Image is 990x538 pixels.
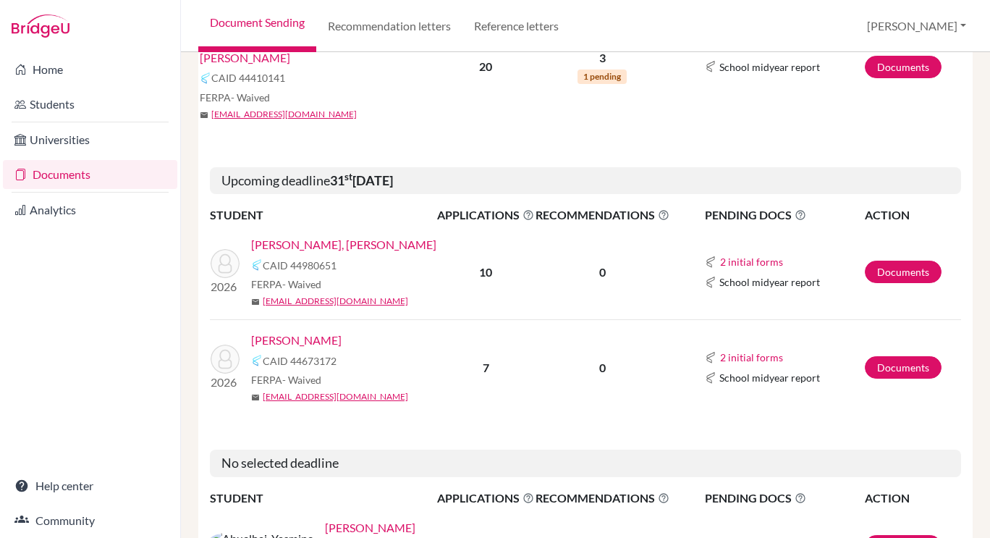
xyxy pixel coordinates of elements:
[3,90,177,119] a: Students
[3,55,177,84] a: Home
[705,206,863,224] span: PENDING DOCS
[200,90,270,105] span: FERPA
[12,14,69,38] img: Bridge-U
[211,374,240,391] p: 2026
[210,206,436,224] th: STUDENT
[251,259,263,271] img: Common App logo
[3,506,177,535] a: Community
[282,278,321,290] span: - Waived
[211,249,240,278] img: Baruwal Chhetri, Aleksandra
[211,278,240,295] p: 2026
[860,12,973,40] button: [PERSON_NAME]
[719,349,784,366] button: 2 initial forms
[263,295,408,308] a: [EMAIL_ADDRESS][DOMAIN_NAME]
[3,471,177,500] a: Help center
[251,393,260,402] span: mail
[3,125,177,154] a: Universities
[211,70,285,85] span: CAID 44410141
[282,374,321,386] span: - Waived
[719,274,820,290] span: School midyear report
[3,196,177,224] a: Analytics
[705,489,863,507] span: PENDING DOCS
[200,72,211,84] img: Common App logo
[865,56,942,78] a: Documents
[536,264,669,281] p: 0
[864,489,961,508] th: ACTION
[479,59,492,73] b: 20
[437,206,534,224] span: APPLICATIONS
[577,70,627,84] span: 1 pending
[211,108,357,121] a: [EMAIL_ADDRESS][DOMAIN_NAME]
[536,206,669,224] span: RECOMMENDATIONS
[864,206,961,224] th: ACTION
[437,489,534,507] span: APPLICATIONS
[200,49,290,67] a: [PERSON_NAME]
[211,345,240,374] img: Kiani, Jennah
[263,258,337,273] span: CAID 44980651
[251,277,321,292] span: FERPA
[719,253,784,270] button: 2 initial forms
[536,359,669,377] p: 0
[705,256,716,268] img: Common App logo
[705,277,716,288] img: Common App logo
[210,450,961,477] h5: No selected deadline
[251,372,321,387] span: FERPA
[536,489,669,507] span: RECOMMENDATIONS
[344,171,352,182] sup: st
[210,167,961,195] h5: Upcoming deadline
[705,352,716,363] img: Common App logo
[251,355,263,366] img: Common App logo
[865,356,942,379] a: Documents
[330,172,393,188] b: 31 [DATE]
[325,519,415,537] a: [PERSON_NAME]
[231,91,270,104] span: - Waived
[719,370,820,385] span: School midyear report
[210,489,436,508] th: STUDENT
[251,298,260,306] span: mail
[865,261,942,283] a: Documents
[479,265,492,279] b: 10
[483,361,489,374] b: 7
[263,390,408,403] a: [EMAIL_ADDRESS][DOMAIN_NAME]
[263,353,337,369] span: CAID 44673172
[536,49,669,67] p: 3
[251,236,436,253] a: [PERSON_NAME], [PERSON_NAME]
[251,332,342,349] a: [PERSON_NAME]
[719,59,820,75] span: School midyear report
[3,160,177,189] a: Documents
[200,111,208,119] span: mail
[705,372,716,384] img: Common App logo
[705,61,716,72] img: Common App logo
